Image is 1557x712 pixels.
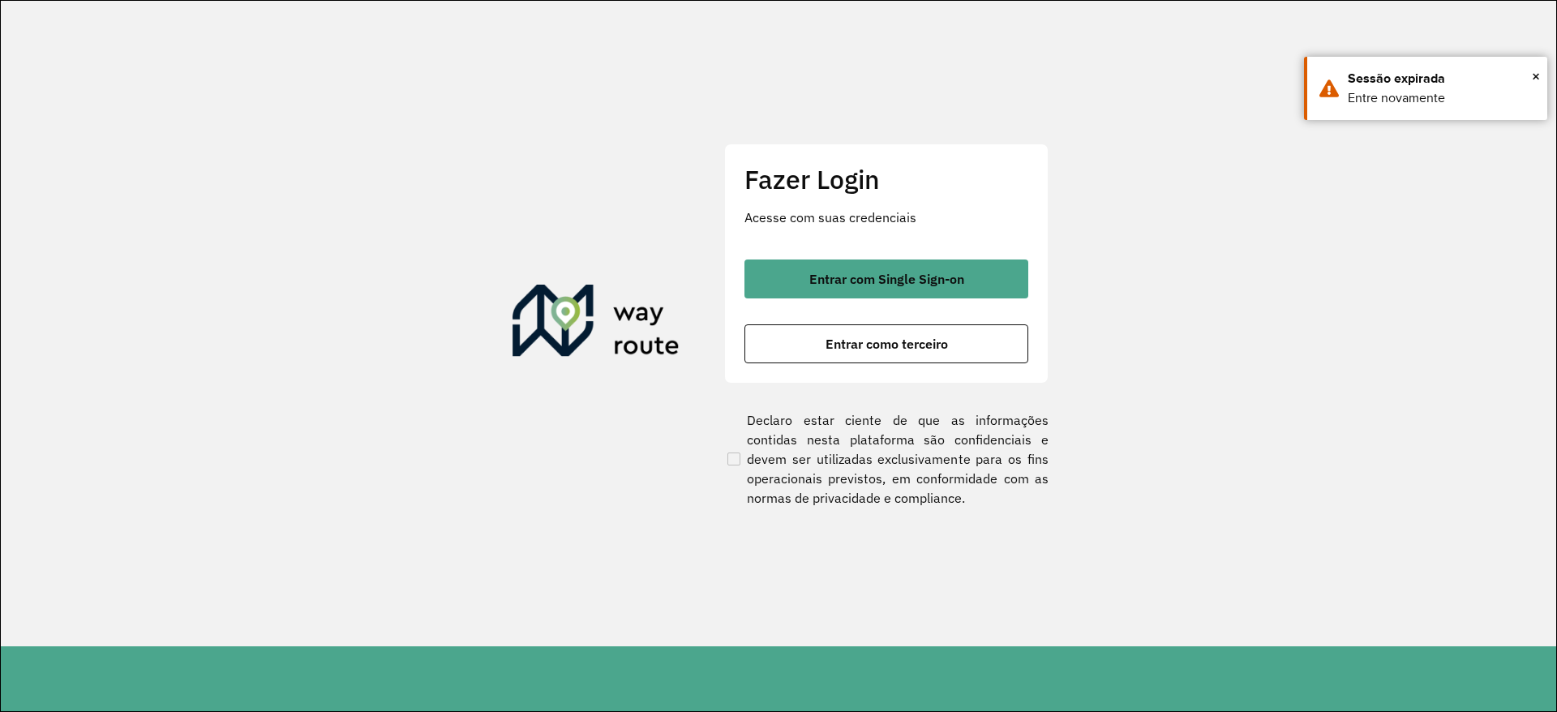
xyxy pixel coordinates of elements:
div: Sessão expirada [1348,69,1535,88]
p: Acesse com suas credenciais [744,208,1028,227]
span: × [1532,64,1540,88]
button: Close [1532,64,1540,88]
label: Declaro estar ciente de que as informações contidas nesta plataforma são confidenciais e devem se... [724,410,1049,508]
span: Entrar com Single Sign-on [809,272,964,285]
button: button [744,259,1028,298]
span: Entrar como terceiro [826,337,948,350]
button: button [744,324,1028,363]
h2: Fazer Login [744,164,1028,195]
div: Entre novamente [1348,88,1535,108]
img: Roteirizador AmbevTech [513,285,680,362]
